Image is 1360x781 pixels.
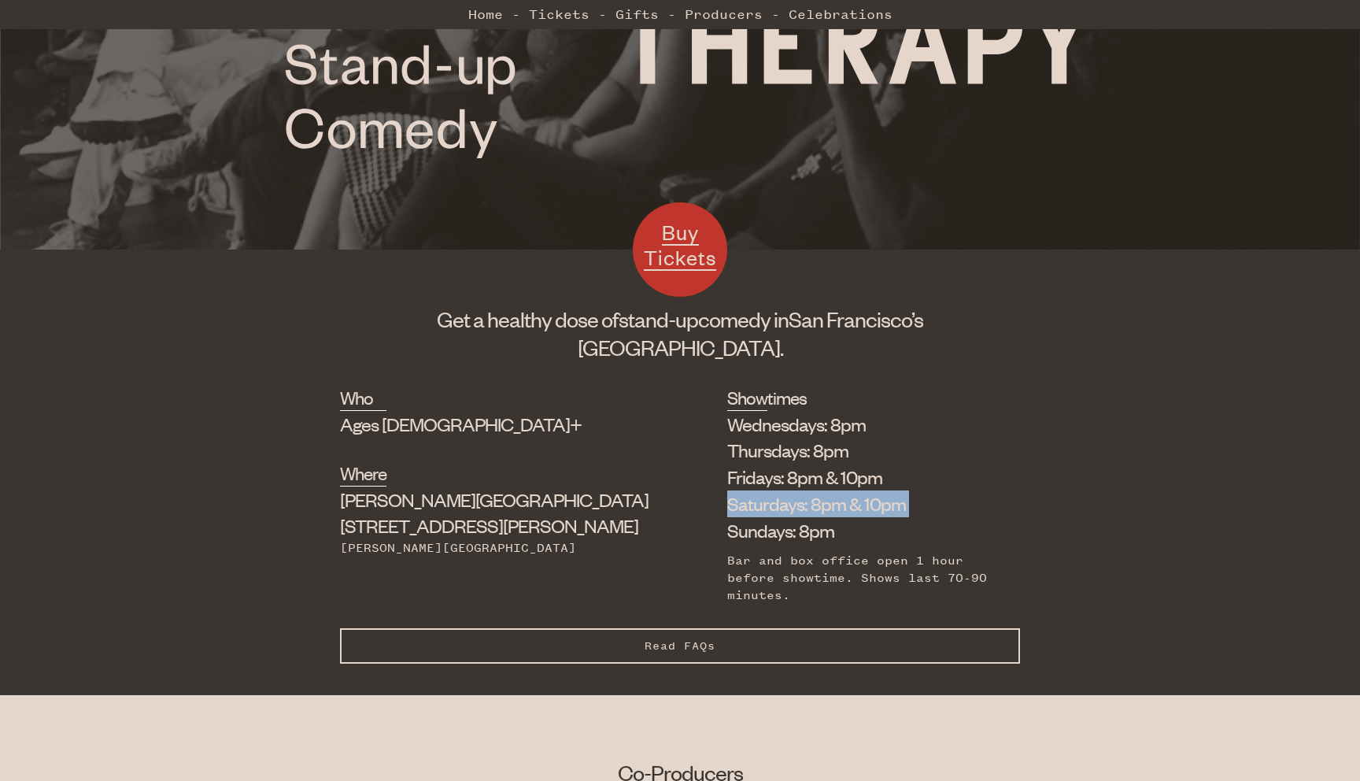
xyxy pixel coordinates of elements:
[727,490,996,517] li: Saturdays: 8pm & 10pm
[340,411,649,438] div: Ages [DEMOGRAPHIC_DATA]+
[727,411,996,438] li: Wednesdays: 8pm
[727,385,767,410] h2: Showtimes
[340,487,649,540] div: [STREET_ADDRESS][PERSON_NAME]
[727,464,996,490] li: Fridays: 8pm & 10pm
[789,305,923,332] span: San Francisco’s
[340,461,386,486] h2: Where
[644,219,716,270] span: Buy Tickets
[340,305,1020,361] h1: Get a healthy dose of comedy in
[633,202,727,297] a: Buy Tickets
[578,334,783,361] span: [GEOGRAPHIC_DATA].
[340,628,1020,664] button: Read FAQs
[619,305,698,332] span: stand-up
[340,487,649,511] span: [PERSON_NAME][GEOGRAPHIC_DATA]
[645,639,715,653] span: Read FAQs
[727,552,996,605] div: Bar and box office open 1 hour before showtime. Shows last 70-90 minutes.
[340,385,386,410] h2: Who
[727,517,996,544] li: Sundays: 8pm
[727,437,996,464] li: Thursdays: 8pm
[340,539,649,557] div: [PERSON_NAME][GEOGRAPHIC_DATA]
